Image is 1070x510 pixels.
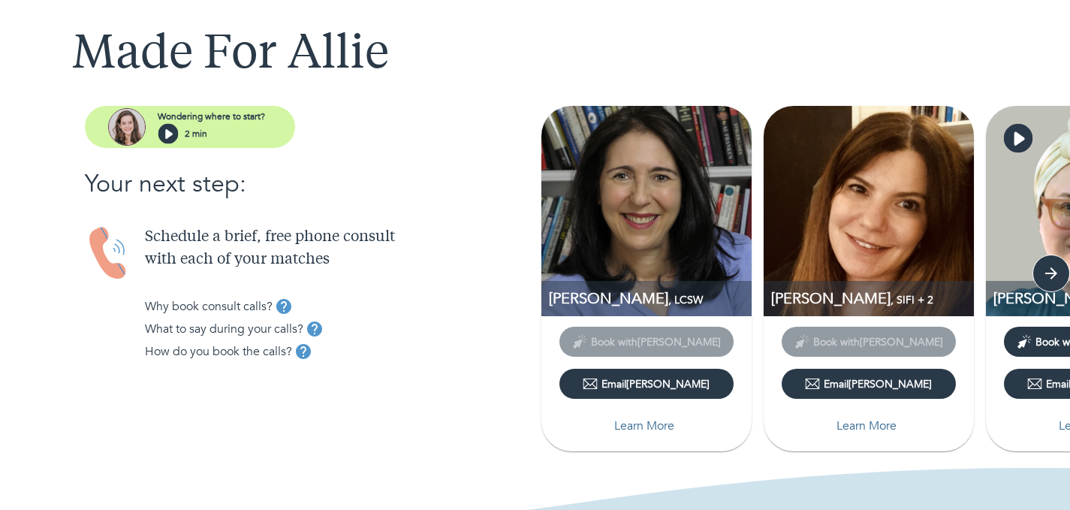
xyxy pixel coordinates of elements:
[72,29,998,83] h1: Made For Allie
[782,334,956,349] span: This provider has not yet shared their calendar link. Please email the provider to schedule
[145,320,303,338] p: What to say during your calls?
[549,288,752,309] p: [PERSON_NAME]
[145,297,273,315] p: Why book consult calls?
[891,293,933,307] span: , SIFI + 2
[85,226,133,281] img: Handset
[771,288,974,309] p: SIFI, LCSW, LCSW-R
[668,293,703,307] span: , LCSW
[541,106,752,316] img: Lucy Prager profile
[273,295,295,318] button: tooltip
[614,417,674,435] p: Learn More
[836,417,897,435] p: Learn More
[145,343,292,361] p: How do you book the calls?
[185,127,207,140] p: 2 min
[559,369,734,399] button: Email[PERSON_NAME]
[559,334,734,349] span: This provider has not yet shared their calendar link. Please email the provider to schedule
[782,411,956,441] button: Learn More
[85,106,295,148] button: assistantWondering where to start?2 min
[805,376,932,391] div: Email [PERSON_NAME]
[145,226,535,271] p: Schedule a brief, free phone consult with each of your matches
[158,110,265,123] p: Wondering where to start?
[764,106,974,316] img: Melissa Samuel profile
[108,108,146,146] img: assistant
[303,318,326,340] button: tooltip
[782,369,956,399] button: Email[PERSON_NAME]
[583,376,710,391] div: Email [PERSON_NAME]
[85,166,535,202] p: Your next step:
[559,411,734,441] button: Learn More
[292,340,315,363] button: tooltip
